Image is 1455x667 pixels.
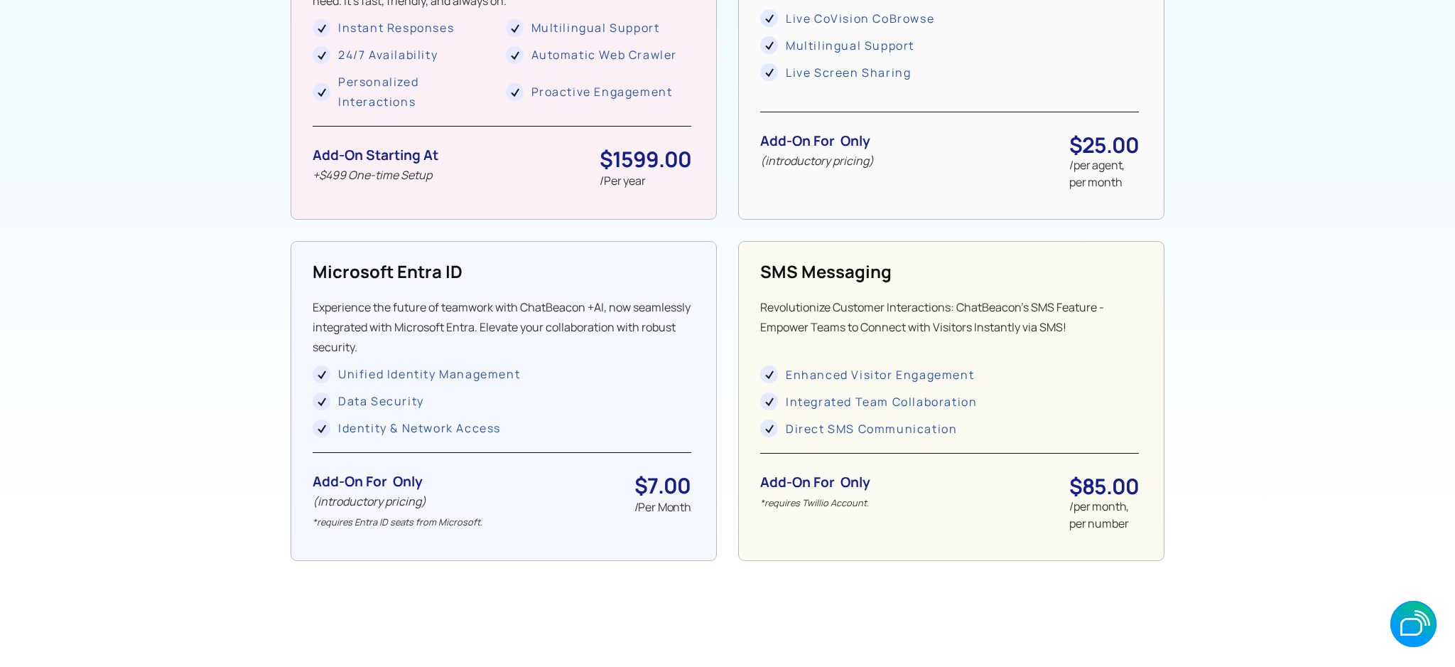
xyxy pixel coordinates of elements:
div: Live Screen Sharing [786,63,911,82]
div: Identity & network access [338,418,501,438]
em: *requires Twillio Account. [760,496,869,509]
div: Automatic Web Crawler [531,45,678,65]
img: Check [313,420,330,437]
img: Check [506,19,524,37]
em: *requires Entra ID seats from Microsoft. [313,516,482,528]
em: +$499 One-time Setup [313,167,432,183]
p: Experience the future of teamwork with ChatBeacon +AI, now seamlessly integrated with Microsoft E... [313,297,691,357]
div: Direct SMS Communication [786,419,957,439]
div: Proactive Engagement [531,82,673,102]
em: (introductory pricing) [313,493,426,509]
div: /Per year [600,171,691,191]
div: Live CoVision CoBrowse [786,9,934,28]
img: Check [760,36,778,54]
div: 24/7 Availability [338,45,438,65]
div: Personalized Interactions [338,72,499,112]
div: Enhanced Visitor Engagement [786,365,974,385]
div: Add-on for only [760,475,870,490]
img: Check [760,63,778,81]
p: Revolutionize Customer Interactions: ChatBeacon's SMS Feature - Empower Teams to Connect with Vis... [760,297,1139,357]
div: Instant Responses [338,18,454,38]
div: Add-on starting at [313,148,438,163]
img: Check [760,393,778,410]
div: $7.00 [634,474,691,497]
div: $1599.00 [600,148,691,171]
div: Unified identity management [338,364,520,384]
strong: Microsoft Entra ID [313,260,463,283]
img: Check [313,83,330,101]
div: Add-on for only [760,134,874,149]
img: Check [760,9,778,27]
img: Check [313,393,330,410]
div: Integrated Team Collaboration [786,392,977,412]
div: Multilingual Support [531,18,660,38]
div: /per month, per number [1069,498,1139,532]
img: Check [506,46,524,64]
div: $85.00 [1069,475,1139,498]
div: Multilingual Support [786,36,914,55]
div: /Per Month [634,497,691,517]
img: Check [313,46,330,64]
img: Check [760,365,778,383]
img: Check [313,365,330,383]
strong: SMS Messaging [760,260,892,283]
img: Check [760,420,778,437]
div: /per agent, per month [1069,156,1139,191]
em: (introductory pricing) [760,153,874,169]
div: $25.00 [1069,134,1139,156]
img: Check [506,83,524,101]
div: Add-on for only [313,474,482,489]
img: Check [313,19,330,37]
div: Data security [338,391,424,411]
